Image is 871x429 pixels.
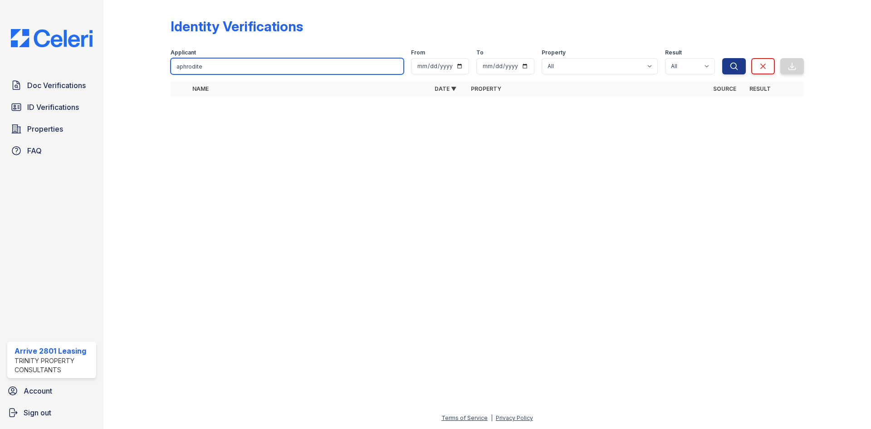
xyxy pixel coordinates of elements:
input: Search by name or phone number [171,58,404,74]
a: Privacy Policy [496,414,533,421]
a: Account [4,382,100,400]
a: Source [713,85,736,92]
label: Applicant [171,49,196,56]
a: Doc Verifications [7,76,96,94]
label: From [411,49,425,56]
div: Arrive 2801 Leasing [15,345,93,356]
span: Properties [27,123,63,134]
a: Properties [7,120,96,138]
a: Sign out [4,404,100,422]
a: Name [192,85,209,92]
span: Account [24,385,52,396]
div: | [491,414,493,421]
a: Date ▼ [435,85,456,92]
a: Property [471,85,501,92]
div: Identity Verifications [171,18,303,35]
label: To [476,49,484,56]
img: CE_Logo_Blue-a8612792a0a2168367f1c8372b55b34899dd931a85d93a1a3d3e32e68fde9ad4.png [4,29,100,47]
a: Result [749,85,771,92]
label: Property [542,49,566,56]
span: FAQ [27,145,42,156]
span: Sign out [24,407,51,418]
span: ID Verifications [27,102,79,113]
a: ID Verifications [7,98,96,116]
a: Terms of Service [441,414,488,421]
span: Doc Verifications [27,80,86,91]
div: Trinity Property Consultants [15,356,93,375]
label: Result [665,49,682,56]
a: FAQ [7,142,96,160]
